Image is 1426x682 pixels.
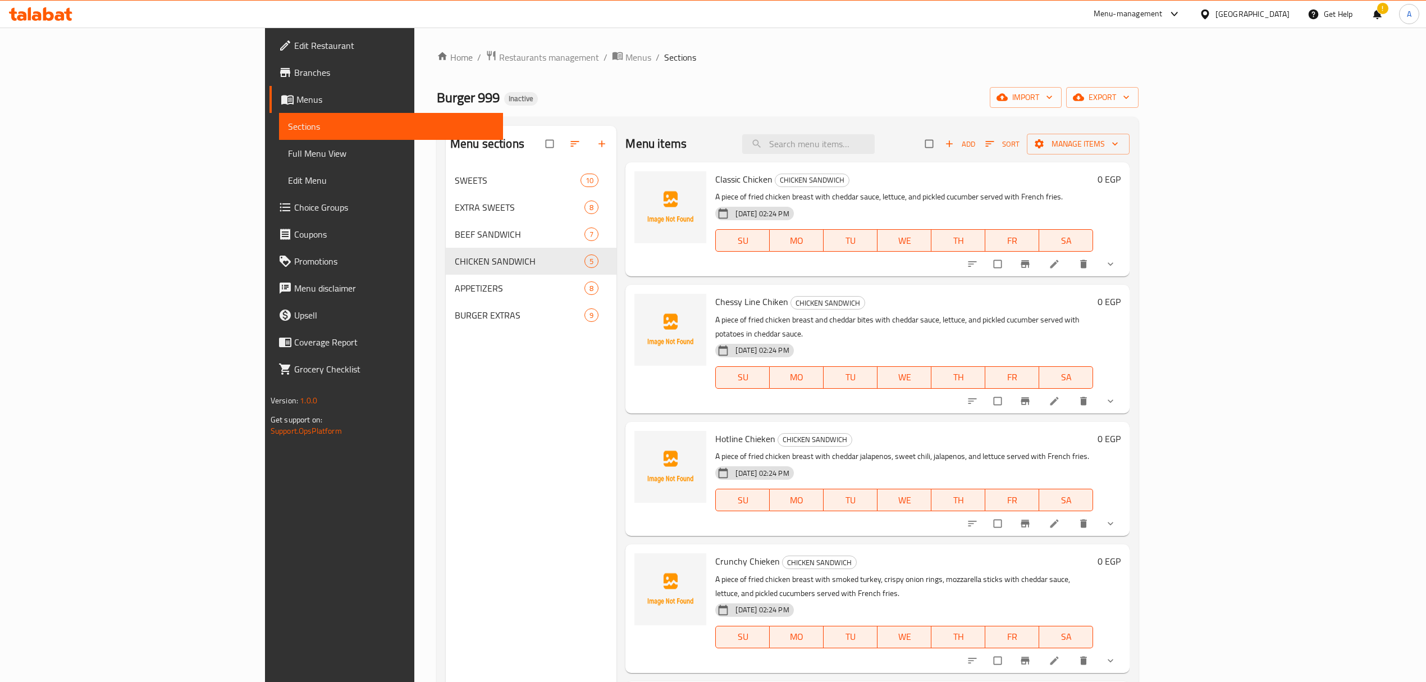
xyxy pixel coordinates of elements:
[269,86,503,113] a: Menus
[1039,366,1093,389] button: SA
[774,233,819,249] span: MO
[625,51,651,64] span: Menus
[828,492,873,508] span: TU
[499,51,599,64] span: Restaurants management
[960,648,987,673] button: sort-choices
[279,140,503,167] a: Full Menu View
[269,194,503,221] a: Choice Groups
[294,335,494,349] span: Coverage Report
[1098,252,1125,276] button: show more
[279,113,503,140] a: Sections
[715,449,1093,463] p: A piece of fried chicken breast with cheddar jalapenos, sweet chili, jalapenos, and lettuce serve...
[581,174,598,187] div: items
[296,93,494,106] span: Menus
[715,190,1093,204] p: A piece of fried chicken breast with cheddar sauce, lettuce, and pickled cucumber served with Fre...
[1075,90,1130,104] span: export
[294,362,494,376] span: Grocery Checklist
[269,32,503,59] a: Edit Restaurant
[982,135,1022,153] button: Sort
[824,626,877,648] button: TU
[455,254,584,268] span: CHICKEN SANDWICH
[584,228,598,241] div: items
[1071,252,1098,276] button: delete
[824,489,877,511] button: TU
[715,489,770,511] button: SU
[294,281,494,295] span: Menu disclaimer
[987,650,1011,671] span: Select to update
[455,228,584,241] span: BEEF SANDWICH
[585,229,598,240] span: 7
[731,345,793,356] span: [DATE] 02:24 PM
[778,433,852,446] span: CHICKEN SANDWICH
[584,308,598,322] div: items
[585,202,598,213] span: 8
[985,366,1039,389] button: FR
[584,201,598,214] div: items
[715,553,780,570] span: Crunchy Chieken
[279,167,503,194] a: Edit Menu
[990,629,1035,645] span: FR
[1098,389,1125,413] button: show more
[742,134,875,154] input: search
[774,492,819,508] span: MO
[269,302,503,329] a: Upsell
[985,229,1039,252] button: FR
[987,513,1011,534] span: Select to update
[634,294,706,366] img: Chessy Line Chiken
[960,252,987,276] button: sort-choices
[446,221,617,248] div: BEEF SANDWICH7
[1098,431,1121,447] h6: 0 EGP
[731,208,793,219] span: [DATE] 02:24 PM
[584,281,598,295] div: items
[1049,258,1062,270] a: Edit menu item
[720,369,765,385] span: SU
[455,174,581,187] div: SWEETS
[877,366,931,389] button: WE
[931,626,985,648] button: TH
[1039,489,1093,511] button: SA
[882,369,927,385] span: WE
[1098,294,1121,310] h6: 0 EGP
[715,366,770,389] button: SU
[715,171,773,188] span: Classic Chicken
[1049,518,1062,529] a: Edit menu item
[1044,629,1089,645] span: SA
[634,553,706,625] img: Crunchy Chieken
[604,51,607,64] li: /
[715,430,775,447] span: Hotline Chieken
[990,87,1062,108] button: import
[1027,134,1130,154] button: Manage items
[486,50,599,65] a: Restaurants management
[936,369,981,385] span: TH
[1036,137,1121,151] span: Manage items
[269,275,503,302] a: Menu disclaimer
[715,293,788,310] span: Chessy Line Chiken
[271,393,298,408] span: Version:
[770,626,824,648] button: MO
[446,162,617,333] nav: Menu sections
[715,313,1093,341] p: A piece of fried chicken breast and cheddar bites with cheddar sauce, lettuce, and pickled cucumb...
[931,366,985,389] button: TH
[775,174,849,187] span: CHICKEN SANDWICH
[1039,229,1093,252] button: SA
[715,572,1093,601] p: A piece of fried chicken breast with smoked turkey, crispy onion rings, mozzarella sticks with ch...
[446,248,617,275] div: CHICKEN SANDWICH5
[1049,395,1062,407] a: Edit menu item
[824,229,877,252] button: TU
[824,366,877,389] button: TU
[715,229,770,252] button: SU
[936,233,981,249] span: TH
[539,133,563,154] span: Select all sections
[1044,233,1089,249] span: SA
[942,135,978,153] button: Add
[269,221,503,248] a: Coupons
[990,369,1035,385] span: FR
[455,281,584,295] span: APPETIZERS
[269,248,503,275] a: Promotions
[882,233,927,249] span: WE
[504,94,538,103] span: Inactive
[1049,655,1062,666] a: Edit menu item
[782,556,857,569] div: CHICKEN SANDWICH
